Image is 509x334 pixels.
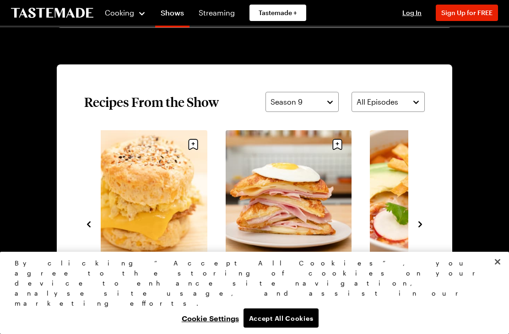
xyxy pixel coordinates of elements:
div: 3 / 8 [81,130,226,317]
button: Save recipe [329,136,346,153]
span: Season 9 [271,96,303,107]
button: Sign Up for FREE [436,5,498,21]
button: Cookie Settings [177,308,244,328]
a: Shows [155,2,190,27]
span: Cooking [105,8,134,17]
button: Season 9 [265,92,339,112]
a: Tastemade + [249,5,306,21]
span: Log In [402,9,422,16]
button: Cooking [104,2,146,24]
h2: Recipes From the Show [84,94,219,110]
span: All Episodes [357,96,398,107]
div: 4 / 8 [226,130,370,317]
button: navigate to previous item [84,218,93,229]
a: To Tastemade Home Page [11,8,93,18]
button: Log In [394,8,430,17]
button: navigate to next item [416,218,425,229]
span: Sign Up for FREE [441,9,493,16]
span: Tastemade + [259,8,297,17]
button: All Episodes [352,92,425,112]
button: Save recipe [184,136,202,153]
div: Privacy [15,258,487,328]
button: Close [487,252,508,272]
div: By clicking “Accept All Cookies”, you agree to the storing of cookies on your device to enhance s... [15,258,487,308]
button: Accept All Cookies [244,308,319,328]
